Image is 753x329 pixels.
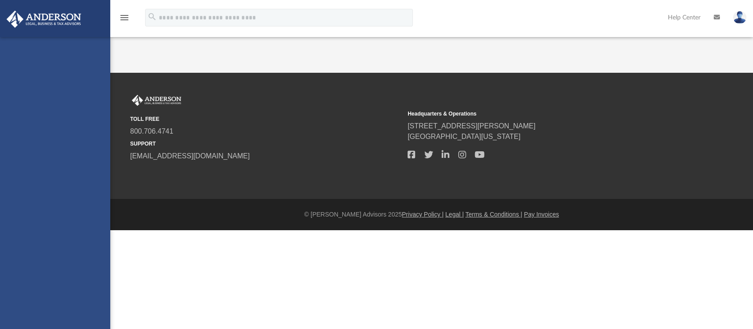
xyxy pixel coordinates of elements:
img: Anderson Advisors Platinum Portal [4,11,84,28]
a: 800.706.4741 [130,127,173,135]
small: TOLL FREE [130,115,401,123]
a: Legal | [446,211,464,218]
img: Anderson Advisors Platinum Portal [130,95,183,106]
i: search [147,12,157,22]
img: User Pic [733,11,746,24]
a: [EMAIL_ADDRESS][DOMAIN_NAME] [130,152,250,160]
a: Pay Invoices [524,211,559,218]
a: [GEOGRAPHIC_DATA][US_STATE] [408,133,521,140]
small: SUPPORT [130,140,401,148]
a: [STREET_ADDRESS][PERSON_NAME] [408,122,536,130]
a: menu [119,17,130,23]
div: © [PERSON_NAME] Advisors 2025 [110,210,753,219]
a: Privacy Policy | [402,211,444,218]
small: Headquarters & Operations [408,110,679,118]
a: Terms & Conditions | [465,211,522,218]
i: menu [119,12,130,23]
